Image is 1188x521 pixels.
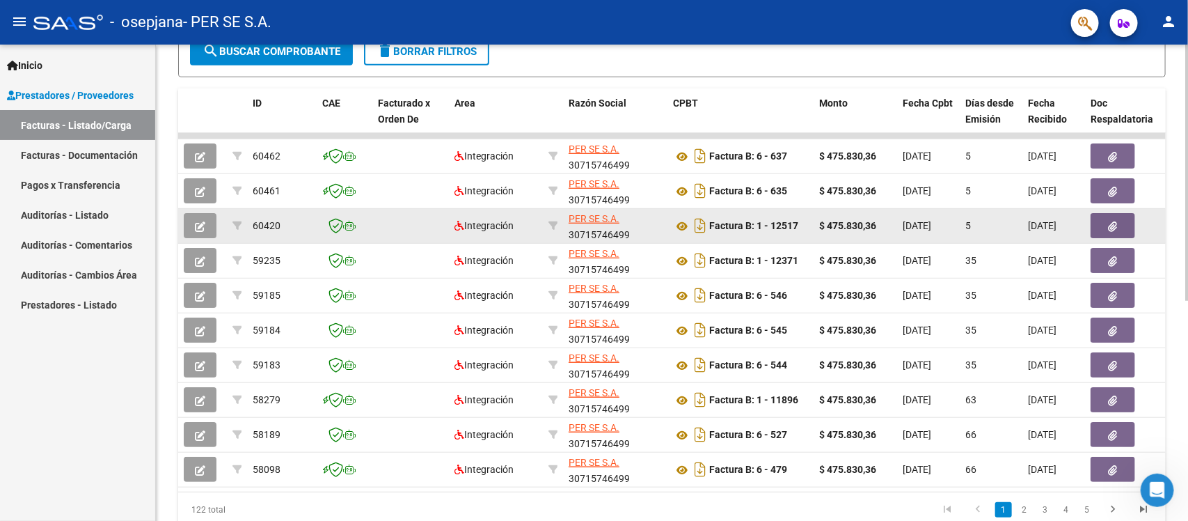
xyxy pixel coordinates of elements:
[903,394,931,405] span: [DATE]
[903,255,931,266] span: [DATE]
[709,186,787,197] strong: Factura B: 6 - 635
[1100,502,1126,518] a: go to next page
[253,359,280,371] span: 59183
[569,98,626,109] span: Razón Social
[569,318,619,329] span: PER SE S.A.
[454,359,514,371] span: Integración
[7,88,134,103] span: Prestadores / Proveedores
[203,45,340,58] span: Buscar Comprobante
[563,88,667,150] datatable-header-cell: Razón Social
[1130,502,1157,518] a: go to last page
[691,284,709,306] i: Descargar documento
[819,359,876,371] strong: $ 475.830,36
[454,150,514,162] span: Integración
[449,88,543,150] datatable-header-cell: Area
[691,145,709,167] i: Descargar documento
[691,215,709,237] i: Descargar documento
[454,290,514,301] span: Integración
[1028,255,1056,266] span: [DATE]
[1016,502,1033,518] a: 2
[569,385,662,414] div: 30715746499
[454,429,514,440] span: Integración
[253,394,280,405] span: 58279
[965,290,976,301] span: 35
[454,394,514,405] span: Integración
[691,354,709,376] i: Descargar documento
[819,394,876,405] strong: $ 475.830,36
[454,255,514,266] span: Integración
[569,141,662,171] div: 30715746499
[819,255,876,266] strong: $ 475.830,36
[1091,98,1153,125] span: Doc Respaldatoria
[454,98,475,109] span: Area
[965,185,971,196] span: 5
[1085,88,1169,150] datatable-header-cell: Doc Respaldatoria
[569,387,619,398] span: PER SE S.A.
[253,464,280,475] span: 58098
[1028,325,1056,336] span: [DATE]
[819,325,876,336] strong: $ 475.830,36
[1028,220,1056,231] span: [DATE]
[903,325,931,336] span: [DATE]
[709,256,798,267] strong: Factura B: 1 - 12371
[110,7,183,38] span: - osepjana
[709,430,787,441] strong: Factura B: 6 - 527
[903,220,931,231] span: [DATE]
[317,88,372,150] datatable-header-cell: CAE
[1028,464,1056,475] span: [DATE]
[903,290,931,301] span: [DATE]
[1028,98,1067,125] span: Fecha Recibido
[569,211,662,240] div: 30715746499
[253,150,280,162] span: 60462
[1141,474,1174,507] iframe: Intercom live chat
[965,150,971,162] span: 5
[1028,290,1056,301] span: [DATE]
[253,429,280,440] span: 58189
[819,464,876,475] strong: $ 475.830,36
[203,42,219,59] mat-icon: search
[377,42,393,59] mat-icon: delete
[897,88,960,150] datatable-header-cell: Fecha Cpbt
[709,151,787,162] strong: Factura B: 6 - 637
[569,213,619,224] span: PER SE S.A.
[709,360,787,371] strong: Factura B: 6 - 544
[995,502,1012,518] a: 1
[569,455,662,484] div: 30715746499
[819,98,848,109] span: Monto
[960,88,1022,150] datatable-header-cell: Días desde Emisión
[253,255,280,266] span: 59235
[1160,13,1177,30] mat-icon: person
[819,150,876,162] strong: $ 475.830,36
[1022,88,1085,150] datatable-header-cell: Fecha Recibido
[454,325,514,336] span: Integración
[454,185,514,196] span: Integración
[709,395,798,406] strong: Factura B: 1 - 11896
[691,180,709,202] i: Descargar documento
[965,502,991,518] a: go to previous page
[965,255,976,266] span: 35
[454,220,514,231] span: Integración
[11,13,28,30] mat-icon: menu
[569,281,662,310] div: 30715746499
[691,458,709,481] i: Descargar documento
[819,185,876,196] strong: $ 475.830,36
[377,45,477,58] span: Borrar Filtros
[903,98,953,109] span: Fecha Cpbt
[819,220,876,231] strong: $ 475.830,36
[691,389,709,411] i: Descargar documento
[378,98,430,125] span: Facturado x Orden De
[569,248,619,259] span: PER SE S.A.
[569,283,619,294] span: PER SE S.A.
[364,38,489,65] button: Borrar Filtros
[691,319,709,341] i: Descargar documento
[247,88,317,150] datatable-header-cell: ID
[454,464,514,475] span: Integración
[819,290,876,301] strong: $ 475.830,36
[1028,359,1056,371] span: [DATE]
[709,465,787,476] strong: Factura B: 6 - 479
[569,420,662,449] div: 30715746499
[1028,394,1056,405] span: [DATE]
[569,178,619,189] span: PER SE S.A.
[183,7,271,38] span: - PER SE S.A.
[569,316,662,345] div: 30715746499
